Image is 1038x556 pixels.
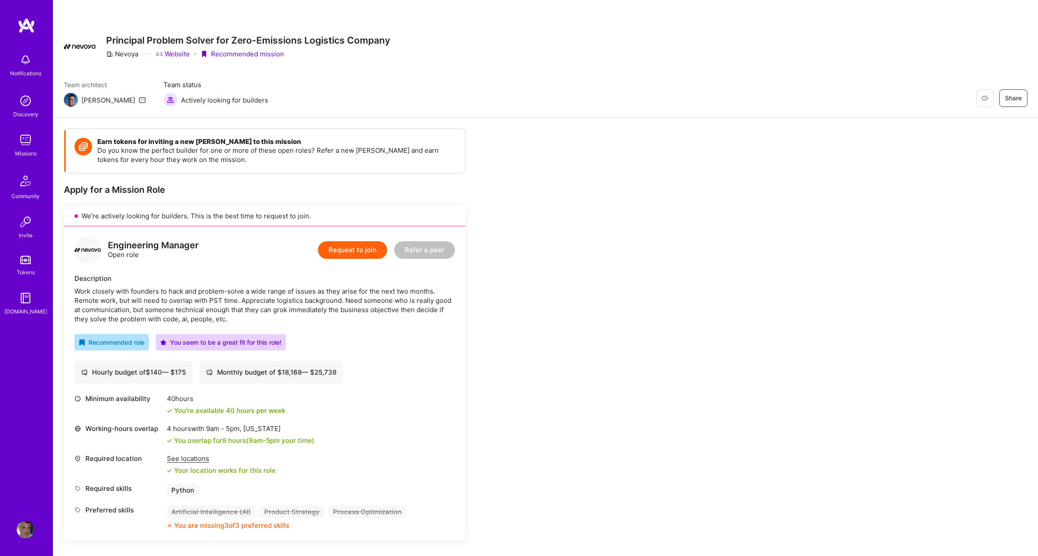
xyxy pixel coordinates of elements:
[81,368,186,377] div: Hourly budget of $ 140 — $ 175
[64,206,465,226] div: We’re actively looking for builders. This is the best time to request to join.
[74,505,163,515] div: Preferred skills
[194,49,196,59] div: ·
[181,96,268,105] span: Actively looking for builders
[64,44,96,49] img: Company Logo
[163,80,268,89] span: Team status
[329,505,406,518] div: Process Optimization
[15,170,36,191] img: Community
[17,213,34,231] img: Invite
[167,406,285,415] div: You're available 40 hours per week
[81,369,88,376] i: icon Cash
[167,523,172,528] i: icon CloseOrange
[10,69,41,78] div: Notifications
[139,96,146,103] i: icon Mail
[106,35,390,46] h3: Principal Problem Solver for Zero-Emissions Logistics Company
[106,51,113,58] i: icon CompanyGray
[4,307,47,316] div: [DOMAIN_NAME]
[64,93,78,107] img: Team Architect
[174,436,314,445] div: You overlap for 8 hours ( your time)
[79,338,144,347] div: Recommended role
[74,287,455,324] div: Work closely with founders to hack and problem-solve a wide range of issues as they arise for the...
[74,454,163,463] div: Required location
[167,484,199,497] div: Python
[106,49,138,59] div: Nevoya
[18,18,35,33] img: logo
[160,339,166,346] i: icon PurpleStar
[167,505,255,518] div: Artificial Intelligence (AI)
[167,408,172,413] i: icon Check
[204,424,243,433] span: 9am - 5pm ,
[17,521,34,538] img: User Avatar
[15,149,37,158] div: Missions
[206,368,336,377] div: Monthly budget of $ 18,168 — $ 25,738
[74,394,163,403] div: Minimum availability
[167,424,314,433] div: 4 hours with [US_STATE]
[79,339,85,346] i: icon RecommendedBadge
[64,80,146,89] span: Team architect
[167,468,172,473] i: icon Check
[74,485,81,492] i: icon Tag
[74,424,163,433] div: Working-hours overlap
[200,51,207,58] i: icon PurpleRibbon
[17,268,35,277] div: Tokens
[20,256,31,264] img: tokens
[108,241,199,250] div: Engineering Manager
[64,184,465,195] div: Apply for a Mission Role
[74,507,81,513] i: icon Tag
[74,138,92,155] img: Token icon
[167,454,276,463] div: See locations
[74,455,81,462] i: icon Location
[1005,94,1022,103] span: Share
[17,51,34,69] img: bell
[74,425,81,432] i: icon World
[97,146,456,164] p: Do you know the perfect builder for one or more of these open roles? Refer a new [PERSON_NAME] an...
[19,231,33,240] div: Invite
[167,394,285,403] div: 40 hours
[17,92,34,110] img: discovery
[74,237,101,263] img: logo
[249,436,280,445] span: 9am - 5pm
[163,93,177,107] img: Actively looking for builders
[981,95,988,102] i: icon EyeClosed
[74,484,163,493] div: Required skills
[200,49,284,59] div: Recommended mission
[260,505,324,518] div: Product Strategy
[11,191,40,201] div: Community
[206,369,213,376] i: icon Cash
[174,521,289,530] div: You are missing 3 of 3 preferred skills
[394,241,455,259] button: Refer a peer
[167,466,276,475] div: Your location works for this role
[156,49,190,59] a: Website
[74,395,81,402] i: icon Clock
[318,241,387,259] button: Request to join
[167,438,172,443] i: icon Check
[108,241,199,259] div: Open role
[74,274,455,283] div: Description
[81,96,135,105] div: [PERSON_NAME]
[999,89,1027,107] button: Share
[15,521,37,538] a: User Avatar
[17,289,34,307] img: guide book
[160,338,281,347] div: You seem to be a great fit for this role!
[97,138,456,146] h4: Earn tokens for inviting a new [PERSON_NAME] to this mission
[13,110,38,119] div: Discovery
[17,131,34,149] img: teamwork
